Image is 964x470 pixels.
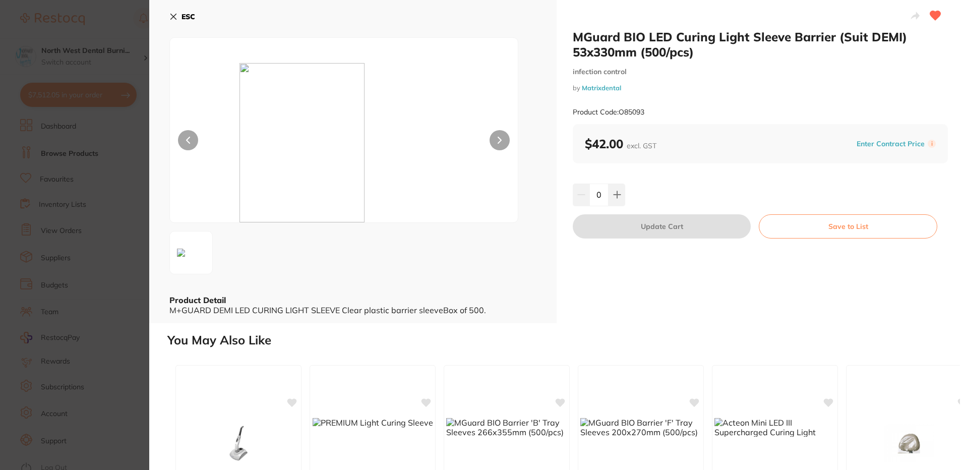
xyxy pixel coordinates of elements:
[580,418,701,437] img: MGuard BIO Barrier 'F' Tray Sleeves 200x270mm (500/pcs)
[206,418,271,468] img: Kerr Demi Plus LED Curing Light Package
[169,8,195,25] button: ESC
[627,141,656,150] span: excl. GST
[928,140,936,148] label: i
[573,214,751,239] button: Update Cart
[167,333,960,347] h2: You May Also Like
[573,84,948,92] small: by
[582,84,621,92] a: Matrixdental
[876,418,942,468] img: MGuard BIO Headrest Cover Barrier 254x355mm (250/pcs)
[585,136,656,151] b: $42.00
[169,295,226,305] b: Product Detail
[313,418,433,427] img: PREMIUM Light Curing Sleeve
[173,245,189,261] img: MzAweDMwMC5qcGc
[573,68,948,76] small: infection control
[714,418,835,437] img: Acteon Mini LED III Supercharged Curing Light
[239,63,448,222] img: MzAweDMwMC5qcGc
[573,29,948,60] h2: MGuard BIO LED Curing Light Sleeve Barrier (Suit DEMI) 53x330mm (500/pcs)
[759,214,937,239] button: Save to List
[182,12,195,21] b: ESC
[446,418,567,437] img: MGuard BIO Barrier 'B' Tray Sleeves 266x355mm (500/pcs)
[169,306,536,315] div: M+GUARD DEMI LED CURING LIGHT SLEEVE Clear plastic barrier sleeveBox of 500.
[854,139,928,149] button: Enter Contract Price
[573,108,644,116] small: Product Code: O85093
